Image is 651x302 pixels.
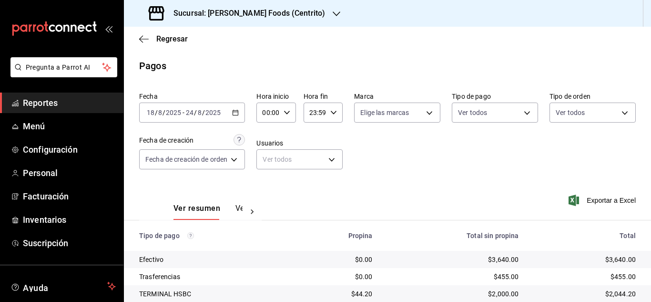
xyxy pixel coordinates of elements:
span: - [183,109,184,116]
span: Reportes [23,96,116,109]
span: / [155,109,158,116]
button: Regresar [139,34,188,43]
label: Fecha [139,93,245,100]
span: Facturación [23,190,116,203]
div: $2,044.20 [534,289,636,299]
span: / [194,109,197,116]
div: $455.00 [534,272,636,281]
div: $3,640.00 [388,255,519,264]
span: Configuración [23,143,116,156]
div: $44.20 [300,289,372,299]
div: $0.00 [300,255,372,264]
div: $455.00 [388,272,519,281]
span: Elige las marcas [360,108,409,117]
input: -- [146,109,155,116]
span: Ver todos [556,108,585,117]
span: Ayuda [23,281,103,292]
div: $0.00 [300,272,372,281]
div: navigation tabs [173,204,243,220]
div: $3,640.00 [534,255,636,264]
span: Fecha de creación de orden [145,155,227,164]
span: Personal [23,167,116,179]
label: Tipo de pago [452,93,538,100]
button: Pregunta a Parrot AI [10,57,117,77]
span: Suscripción [23,237,116,250]
label: Tipo de orden [549,93,636,100]
label: Hora inicio [256,93,295,100]
div: Total sin propina [388,232,519,240]
div: Propina [300,232,372,240]
span: / [202,109,205,116]
button: Ver resumen [173,204,220,220]
div: Trasferencias [139,272,285,281]
label: Usuarios [256,140,343,146]
div: Tipo de pago [139,232,285,240]
button: open_drawer_menu [105,25,112,32]
div: Ver todos [256,149,343,169]
svg: Los pagos realizados con Pay y otras terminales son montos brutos. [187,232,194,239]
label: Marca [354,93,440,100]
input: -- [197,109,202,116]
div: Efectivo [139,255,285,264]
div: Fecha de creación [139,135,193,146]
span: Inventarios [23,213,116,226]
h3: Sucursal: [PERSON_NAME] Foods (Centrito) [166,8,325,19]
label: Hora fin [304,93,343,100]
span: Ver todos [458,108,487,117]
div: TERMINAL HSBC [139,289,285,299]
input: ---- [205,109,221,116]
input: -- [185,109,194,116]
input: -- [158,109,163,116]
div: $2,000.00 [388,289,519,299]
button: Exportar a Excel [570,195,636,206]
div: Total [534,232,636,240]
a: Pregunta a Parrot AI [7,69,117,79]
span: Regresar [156,34,188,43]
span: / [163,109,165,116]
span: Pregunta a Parrot AI [26,62,102,73]
button: Ver pagos [235,204,271,220]
span: Menú [23,120,116,133]
div: Pagos [139,59,166,73]
input: ---- [165,109,182,116]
